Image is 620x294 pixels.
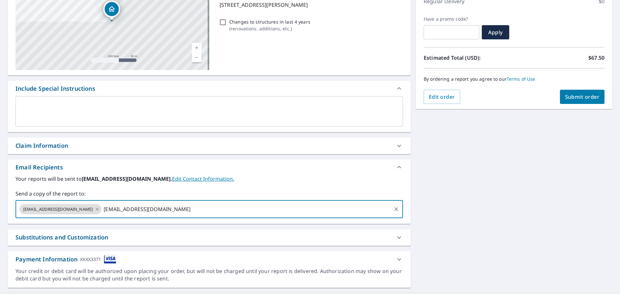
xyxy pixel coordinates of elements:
[82,175,172,182] b: [EMAIL_ADDRESS][DOMAIN_NAME].
[565,93,600,100] span: Submit order
[8,251,411,268] div: Payment InformationXXXX3371cardImage
[15,255,116,264] div: Payment Information
[424,76,604,82] p: By ordering a report you agree to our
[192,43,201,53] a: Current Level 17, Zoom In
[8,159,411,175] div: Email Recipients
[229,25,310,32] p: ( renovations, additions, etc. )
[80,255,101,264] div: XXXX3371
[103,1,120,21] div: Dropped pin, building 1, Residential property, 6198 State Route 82 Hiram, OH 44234
[8,229,411,246] div: Substitutions and Customization
[15,163,63,172] div: Email Recipients
[560,90,605,104] button: Submit order
[392,205,401,214] button: Clear
[15,233,108,242] div: Substitutions and Customization
[588,54,604,62] p: $67.50
[424,16,479,22] label: Have a promo code?
[15,84,95,93] div: Include Special Instructions
[172,175,234,182] a: EditContactInfo
[104,255,116,264] img: cardImage
[424,54,514,62] p: Estimated Total (USD):
[15,190,403,198] label: Send a copy of the report to:
[15,268,403,282] div: Your credit or debit card will be authorized upon placing your order, but will not be charged unt...
[15,141,68,150] div: Claim Information
[424,90,460,104] button: Edit order
[15,175,403,183] label: Your reports will be sent to
[482,25,509,39] button: Apply
[507,76,535,82] a: Terms of Use
[19,204,101,214] div: [EMAIL_ADDRESS][DOMAIN_NAME]
[8,137,411,154] div: Claim Information
[220,1,400,9] p: [STREET_ADDRESS][PERSON_NAME]
[192,53,201,62] a: Current Level 17, Zoom Out
[229,18,310,25] p: Changes to structures in last 4 years
[429,93,455,100] span: Edit order
[19,206,97,212] span: [EMAIL_ADDRESS][DOMAIN_NAME]
[8,81,411,96] div: Include Special Instructions
[487,29,504,36] span: Apply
